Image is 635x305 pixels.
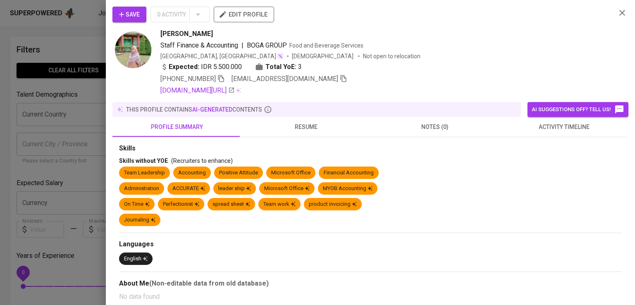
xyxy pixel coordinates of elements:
span: resume [246,122,365,132]
div: Microsoft Office [264,185,310,193]
button: edit profile [214,7,274,22]
img: magic_wand.svg [277,53,284,60]
div: leader ship [218,185,251,193]
button: AI suggestions off? Tell us! [528,102,628,117]
span: AI-generated [192,106,232,113]
div: English [124,255,148,263]
b: (Non-editable data from old database) [149,279,269,287]
div: spread sheet [212,200,250,208]
span: 3 [298,62,302,72]
div: product invoicing [309,200,357,208]
span: [PHONE_NUMBER] [160,75,216,83]
p: No data found. [119,292,622,302]
span: Food and Beverage Services [289,42,363,49]
span: profile summary [117,122,236,132]
b: Total YoE: [265,62,296,72]
span: edit profile [220,9,267,20]
span: activity timeline [504,122,623,132]
span: notes (0) [375,122,494,132]
a: edit profile [214,11,274,17]
div: On Time [124,200,150,208]
div: Skills [119,144,622,153]
b: Expected: [169,62,199,72]
span: [EMAIL_ADDRESS][DOMAIN_NAME] [232,75,338,83]
span: [PERSON_NAME] [160,29,213,39]
span: Staff Finance & Accounting [160,41,238,49]
div: Administration [124,185,159,193]
div: Positive Attitude [219,169,258,177]
p: this profile contains contents [126,105,262,114]
a: [DOMAIN_NAME][URL] [160,86,235,95]
div: IDR 5.500.000 [160,62,242,72]
div: Team Leadership [124,169,165,177]
div: About Me [119,279,622,288]
p: Not open to relocation [363,52,420,60]
div: Financial Accounting [324,169,374,177]
span: (Recruiters to enhance) [171,157,233,164]
div: Microsoft Office [271,169,310,177]
div: [GEOGRAPHIC_DATA], [GEOGRAPHIC_DATA] [160,52,284,60]
span: | [241,41,243,50]
div: Perfectionist [163,200,199,208]
div: Accounting [178,169,206,177]
div: ACCURATE [172,185,205,193]
img: bffef9acea5d483821bde51cb29b93ff.jpeg [112,29,154,70]
span: BOGA GROUP [247,41,287,49]
div: Languages [119,240,622,249]
span: AI suggestions off? Tell us! [532,105,624,114]
span: Save [119,10,140,20]
span: [DEMOGRAPHIC_DATA] [292,52,355,60]
span: Skills without YOE [119,157,168,164]
div: MYOB Accounting [323,185,372,193]
div: Journaling [124,216,155,224]
button: Save [112,7,146,22]
div: Team work [263,200,296,208]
